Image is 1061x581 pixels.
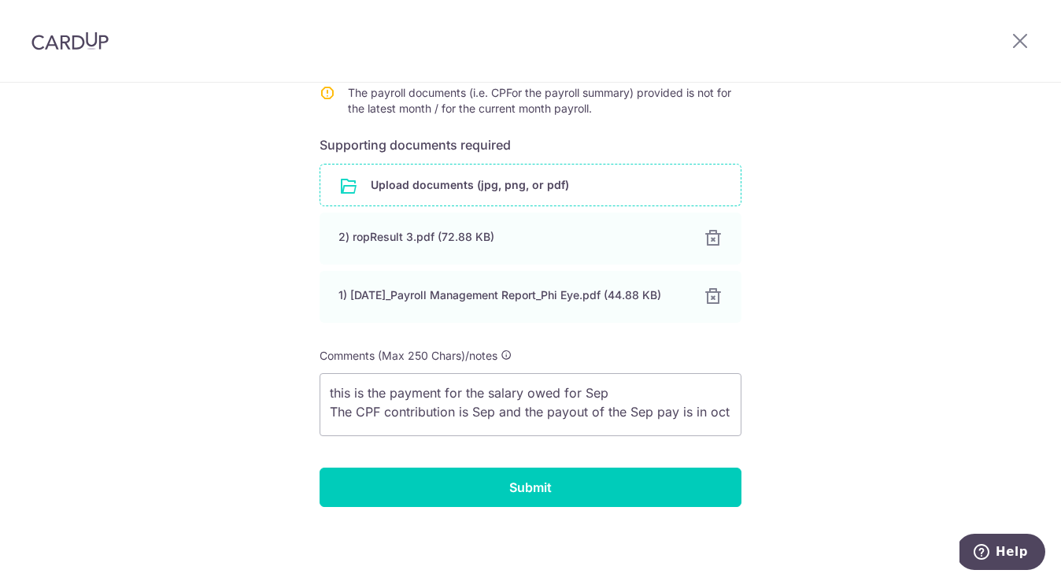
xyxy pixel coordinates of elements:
[959,534,1045,573] iframe: Opens a widget where you can find more information
[320,135,741,154] h6: Supporting documents required
[348,86,731,115] span: The payroll documents (i.e. CPFor the payroll summary) provided is not for the latest month / for...
[338,229,685,245] div: 2) ropResult 3.pdf (72.88 KB)
[320,349,497,362] span: Comments (Max 250 Chars)/notes
[31,31,109,50] img: CardUp
[320,164,741,206] div: Upload documents (jpg, png, or pdf)
[320,468,741,507] input: Submit
[338,287,685,303] div: 1) [DATE]_Payroll Management Report_Phi Eye.pdf (44.88 KB)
